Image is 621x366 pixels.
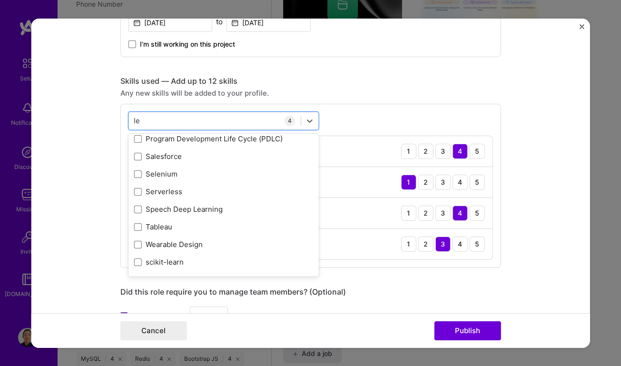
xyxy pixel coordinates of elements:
[285,115,295,126] div: 4
[401,205,416,220] div: 1
[227,13,311,31] input: Date
[401,143,416,158] div: 1
[134,134,313,144] div: Program Development Life Cycle (PDLC)
[470,174,485,189] div: 5
[470,205,485,220] div: 5
[120,287,501,297] div: Did this role require you to manage team members? (Optional)
[435,174,451,189] div: 3
[418,143,434,158] div: 2
[140,39,235,49] span: I’m still working on this project
[435,205,451,220] div: 3
[128,13,213,31] input: Date
[418,205,434,220] div: 2
[418,236,434,251] div: 2
[134,239,313,249] div: Wearable Design
[120,76,501,86] div: Skills used — Add up to 12 skills
[453,205,468,220] div: 4
[216,16,223,26] div: to
[120,306,501,326] div: team members.
[453,174,468,189] div: 4
[435,236,451,251] div: 3
[134,169,313,179] div: Selenium
[435,143,451,158] div: 3
[120,321,187,340] button: Cancel
[401,174,416,189] div: 1
[120,88,501,98] div: Any new skills will be added to your profile.
[134,257,313,267] div: scikit-learn
[470,143,485,158] div: 5
[134,222,313,232] div: Tableau
[134,204,313,214] div: Speech Deep Learning
[453,236,468,251] div: 4
[401,236,416,251] div: 1
[132,311,183,321] span: Yes, I managed
[580,24,584,34] button: Close
[134,187,313,197] div: Serverless
[418,174,434,189] div: 2
[470,236,485,251] div: 5
[134,151,313,161] div: Salesforce
[434,321,501,340] button: Publish
[453,143,468,158] div: 4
